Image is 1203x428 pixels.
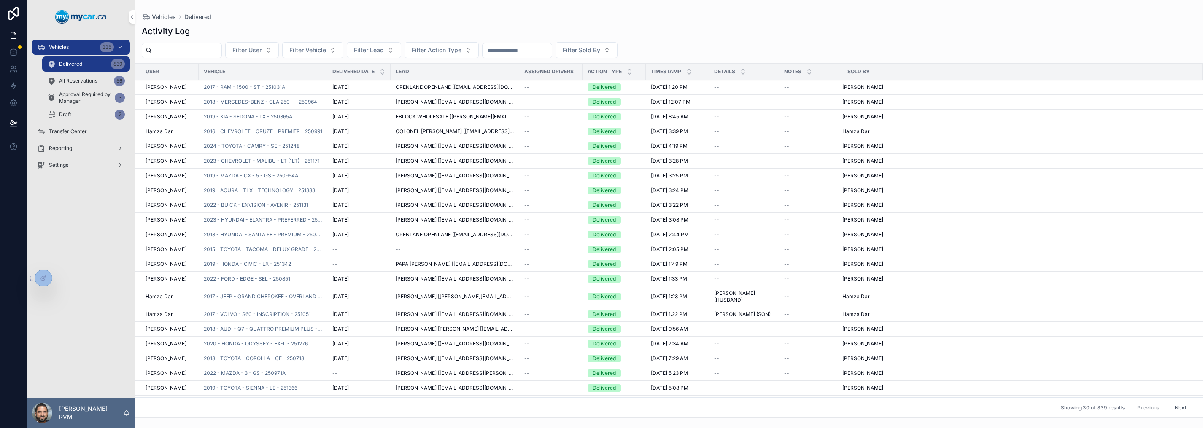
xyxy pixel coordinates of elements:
a: 2017 - RAM - 1500 - ST - 251031A [204,84,285,91]
span: [PERSON_NAME] [146,158,186,164]
span: Filter Lead [354,46,384,54]
a: 2015 - TOYOTA - TACOMA - DELUX GRADE - 251081 [204,246,322,253]
span: [PERSON_NAME] [146,172,186,179]
span: -- [784,99,789,105]
span: 2018 - TOYOTA - COROLLA - CE - 250718 [204,355,304,362]
span: [PERSON_NAME] [146,231,186,238]
a: Reporting [32,141,130,156]
span: [PERSON_NAME] [146,326,186,332]
span: Hamza Dar [842,128,870,135]
span: [PERSON_NAME] [842,370,883,377]
a: 2024 - TOYOTA - CAMRY - SE - 251248 [204,143,299,150]
span: 2017 - VOLVO - S60 - INSCRIPTION - 251051 [204,311,311,318]
span: -- [714,385,719,391]
span: 2019 - ACURA - TLX - TECHNOLOGY - 251383 [204,187,315,194]
div: 839 [111,59,125,69]
span: -- [524,143,529,150]
span: Hamza Dar [146,128,173,135]
span: [PERSON_NAME] [842,172,883,179]
div: Delivered [593,275,616,283]
div: 2 [115,110,125,120]
span: [DATE] [332,355,349,362]
span: [PERSON_NAME] [842,84,883,91]
span: [DATE] 4:19 PM [651,143,688,150]
span: Delivered [184,13,211,21]
span: [PERSON_NAME] [842,246,883,253]
span: -- [714,246,719,253]
span: [DATE] 3:25 PM [651,172,688,179]
span: [PERSON_NAME] [[EMAIL_ADDRESS][DOMAIN_NAME]] [396,187,514,194]
div: Delivered [593,260,616,268]
div: Delivered [593,325,616,333]
span: [DATE] 2:05 PM [651,246,688,253]
span: [DATE] 3:22 PM [651,202,688,209]
span: [PERSON_NAME] [842,99,883,105]
span: [PERSON_NAME] [146,385,186,391]
span: 2019 - MAZDA - CX - 5 - GS - 250954A [204,172,298,179]
span: [PERSON_NAME] [842,385,883,391]
span: [PERSON_NAME] [146,99,186,105]
span: Transfer Center [49,128,87,135]
span: [DATE] 3:28 PM [651,158,688,164]
span: Timestamp [651,68,681,75]
span: [PERSON_NAME] [842,158,883,164]
div: Delivered [593,355,616,362]
button: Select Button [405,42,479,58]
span: [DATE] [332,143,349,150]
div: Delivered [593,246,616,253]
p: [PERSON_NAME] - RVM [59,404,123,421]
span: [PERSON_NAME] [842,217,883,223]
div: Delivered [593,113,616,120]
span: -- [714,231,719,238]
span: [PERSON_NAME] [[EMAIL_ADDRESS][DOMAIN_NAME]] [396,385,514,391]
span: [PERSON_NAME] [[EMAIL_ADDRESS][DOMAIN_NAME]] [396,99,514,105]
a: Vehicles335 [32,40,130,55]
span: [PERSON_NAME] [[EMAIL_ADDRESS][DOMAIN_NAME]] [396,143,514,150]
button: Select Button [347,42,401,58]
span: [DATE] 9:56 AM [651,326,688,332]
a: 2020 - HONDA - ODYSSEY - EX-L - 251276 [204,340,308,347]
span: COLONEL [PERSON_NAME] [[EMAIL_ADDRESS][DOMAIN_NAME]] [396,128,514,135]
span: [PERSON_NAME] [842,231,883,238]
div: Delivered [593,340,616,348]
span: [DATE] 1:49 PM [651,261,688,267]
span: [PERSON_NAME] [146,340,186,347]
span: All Reservations [59,78,97,84]
div: Delivered [593,201,616,209]
span: 2018 - AUDI - Q7 - QUATTRO PREMIUM PLUS - 251028 [204,326,322,332]
span: -- [784,370,789,377]
span: Showing 30 of 839 results [1061,404,1125,411]
a: Transfer Center [32,124,130,139]
span: [PERSON_NAME] [[PERSON_NAME][EMAIL_ADDRESS][PERSON_NAME][DOMAIN_NAME]] [396,293,514,300]
span: -- [524,385,529,391]
span: -- [714,276,719,282]
span: [PERSON_NAME] [146,113,186,120]
span: EBLOCK WHOLESALE [[PERSON_NAME][EMAIL_ADDRESS][PERSON_NAME][DOMAIN_NAME]] [396,113,514,120]
span: -- [714,326,719,332]
a: Approval Required by Manager3 [42,90,130,105]
span: 2018 - HYUNDAI - SANTA FE - PREMIUM - 250512A [204,231,322,238]
a: 2022 - MAZDA - 3 - GS - 250971A [204,370,286,377]
span: -- [714,84,719,91]
span: -- [524,355,529,362]
span: [DATE] 3:24 PM [651,187,688,194]
span: -- [524,276,529,282]
div: Delivered [593,128,616,135]
a: All Reservations56 [42,73,130,88]
span: [DATE] 5:08 PM [651,385,688,391]
span: -- [524,99,529,105]
a: Draft2 [42,107,130,122]
a: 2019 - TOYOTA - SIENNA - LE - 251366 [204,385,297,391]
a: 2019 - KIA - SEDONA - LX - 250365A [204,113,292,120]
span: -- [332,261,337,267]
span: [PERSON_NAME] [146,143,186,150]
span: 2018 - MERCEDES-BENZ - GLA 250 - - 250964 [204,99,317,105]
span: Hamza Dar [842,293,870,300]
div: Delivered [593,293,616,300]
a: Settings [32,158,130,173]
span: -- [714,128,719,135]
